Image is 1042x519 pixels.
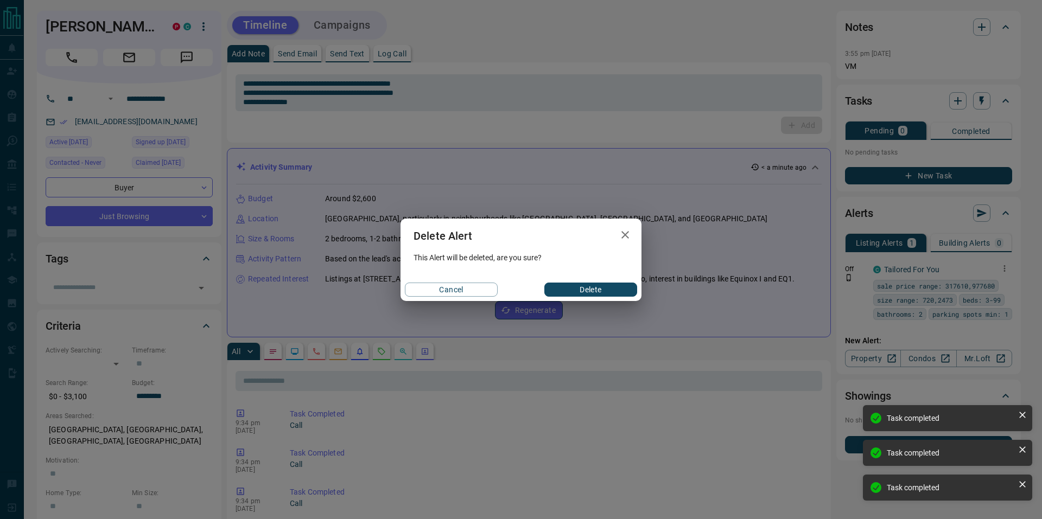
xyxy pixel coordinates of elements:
[887,448,1014,457] div: Task completed
[887,414,1014,422] div: Task completed
[405,283,498,297] button: Cancel
[887,483,1014,492] div: Task completed
[401,253,641,262] div: This Alert will be deleted, are you sure?
[544,283,637,297] button: Delete
[401,219,485,253] h2: Delete Alert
